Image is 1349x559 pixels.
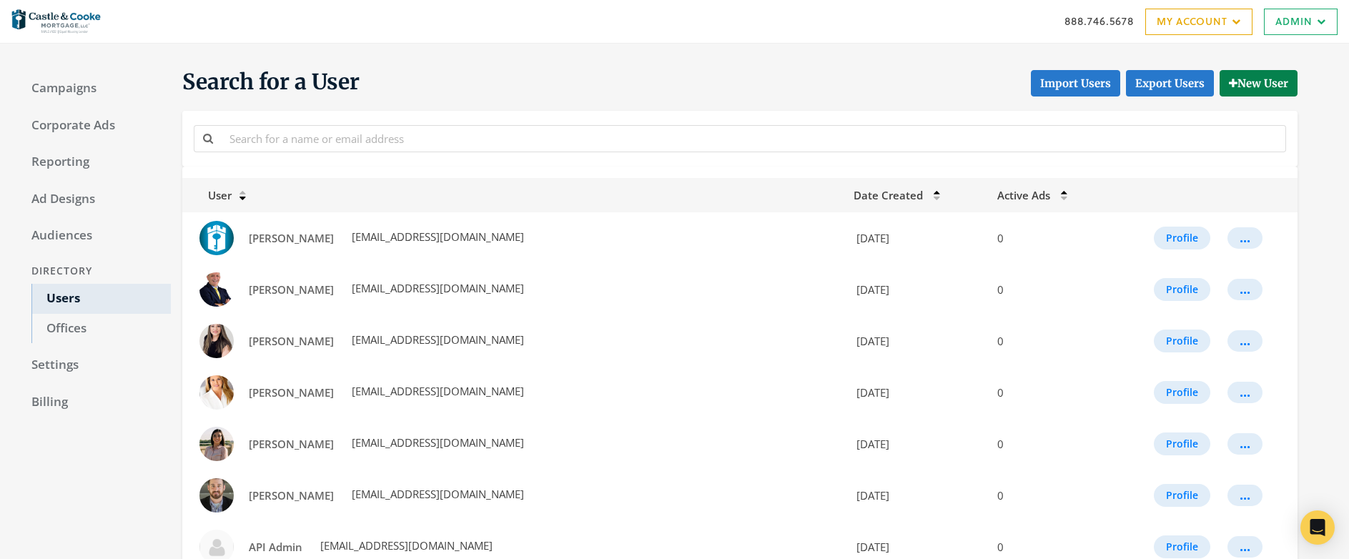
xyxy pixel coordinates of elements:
img: Abbigail Clawson profile [199,221,234,255]
button: ... [1227,330,1262,352]
td: 0 [989,212,1107,264]
img: Amanda Galicia profile [199,324,234,358]
a: 888.746.5678 [1064,14,1134,29]
a: Billing [17,387,171,417]
button: New User [1220,70,1298,97]
img: Al Cucuk profile [199,272,234,307]
td: 0 [989,264,1107,315]
a: Ad Designs [17,184,171,214]
span: [PERSON_NAME] [249,282,334,297]
a: [PERSON_NAME] [239,225,343,252]
button: ... [1227,536,1262,558]
a: [PERSON_NAME] [239,380,343,406]
a: [PERSON_NAME] [239,483,343,509]
td: [DATE] [845,367,989,418]
span: [PERSON_NAME] [249,385,334,400]
td: [DATE] [845,418,989,470]
td: [DATE] [845,315,989,367]
input: Search for a name or email address [221,125,1286,152]
a: Users [31,284,171,314]
a: Export Users [1126,70,1214,97]
span: User [191,188,232,202]
span: [PERSON_NAME] [249,334,334,348]
span: [EMAIL_ADDRESS][DOMAIN_NAME] [349,384,524,398]
span: Active Ads [997,188,1050,202]
span: [EMAIL_ADDRESS][DOMAIN_NAME] [349,487,524,501]
div: ... [1240,237,1250,239]
span: [PERSON_NAME] [249,488,334,503]
button: Profile [1154,381,1210,404]
button: Profile [1154,432,1210,455]
button: Profile [1154,484,1210,507]
td: 0 [989,315,1107,367]
div: ... [1240,495,1250,496]
span: [EMAIL_ADDRESS][DOMAIN_NAME] [349,332,524,347]
button: ... [1227,382,1262,403]
a: Reporting [17,147,171,177]
a: Audiences [17,221,171,251]
button: ... [1227,485,1262,506]
a: [PERSON_NAME] [239,431,343,457]
i: Search for a name or email address [203,133,213,144]
a: Offices [31,314,171,344]
a: Corporate Ads [17,111,171,141]
span: Search for a User [182,68,360,97]
div: ... [1240,392,1250,393]
td: 0 [989,418,1107,470]
button: Import Users [1031,70,1120,97]
span: [EMAIL_ADDRESS][DOMAIN_NAME] [349,229,524,244]
div: ... [1240,443,1250,445]
span: [EMAIL_ADDRESS][DOMAIN_NAME] [349,281,524,295]
span: API Admin [249,540,302,554]
button: ... [1227,279,1262,300]
a: My Account [1145,9,1252,35]
td: [DATE] [845,470,989,521]
a: [PERSON_NAME] [239,277,343,303]
td: 0 [989,470,1107,521]
button: Profile [1154,227,1210,249]
span: [PERSON_NAME] [249,231,334,245]
td: [DATE] [845,264,989,315]
div: ... [1240,546,1250,548]
span: [EMAIL_ADDRESS][DOMAIN_NAME] [349,435,524,450]
div: ... [1240,289,1250,290]
button: Profile [1154,330,1210,352]
div: ... [1240,340,1250,342]
div: Open Intercom Messenger [1300,510,1335,545]
button: ... [1227,433,1262,455]
span: Date Created [854,188,923,202]
div: Directory [17,258,171,285]
a: Settings [17,350,171,380]
a: Campaigns [17,74,171,104]
button: ... [1227,227,1262,249]
img: Anthony Vaughan profile [199,478,234,513]
button: Profile [1154,535,1210,558]
button: Profile [1154,278,1210,301]
span: [PERSON_NAME] [249,437,334,451]
a: Admin [1264,9,1338,35]
td: [DATE] [845,212,989,264]
img: Angeles Ponce profile [199,427,234,461]
img: Adwerx [11,4,101,39]
a: [PERSON_NAME] [239,328,343,355]
span: [EMAIL_ADDRESS][DOMAIN_NAME] [317,538,493,553]
img: Amy French profile [199,375,234,410]
td: 0 [989,367,1107,418]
